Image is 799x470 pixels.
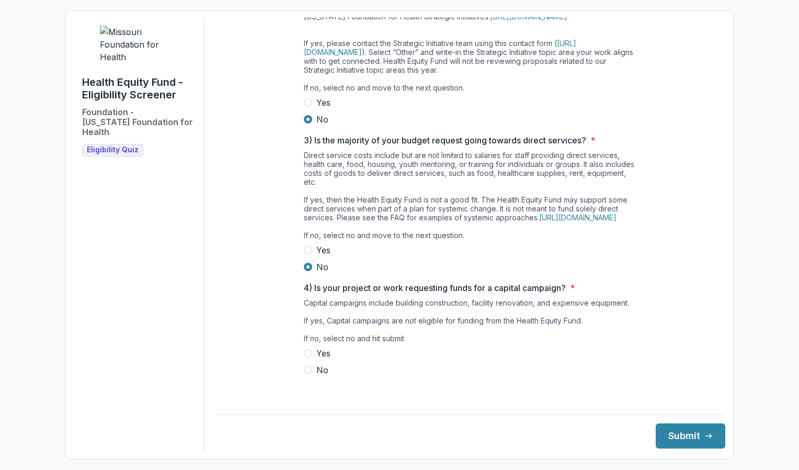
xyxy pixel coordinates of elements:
a: [URL][DOMAIN_NAME] [539,213,617,222]
h1: Health Equity Fund - Eligibility Screener [82,76,196,101]
p: 4) Is your project or work requesting funds for a capital campaign? [304,282,566,294]
div: Capital campaigns include building construction, facility renovation, and expensive equipment. If... [304,298,638,347]
span: No [316,364,328,376]
span: Yes [316,347,330,360]
button: Submit [656,423,725,449]
span: No [316,113,328,126]
a: [URL][DOMAIN_NAME] [304,39,576,57]
div: Direct service costs include but are not limited to salaries for staff providing direct services,... [304,151,638,244]
span: Eligibility Quiz [87,146,139,154]
span: No [316,261,328,273]
span: Yes [316,96,330,109]
p: 3) Is the majority of your budget request going towards direct services? [304,134,586,147]
h2: Foundation - [US_STATE] Foundation for Health [82,107,196,138]
img: Missouri Foundation for Health [100,26,178,63]
span: Yes [316,244,330,256]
